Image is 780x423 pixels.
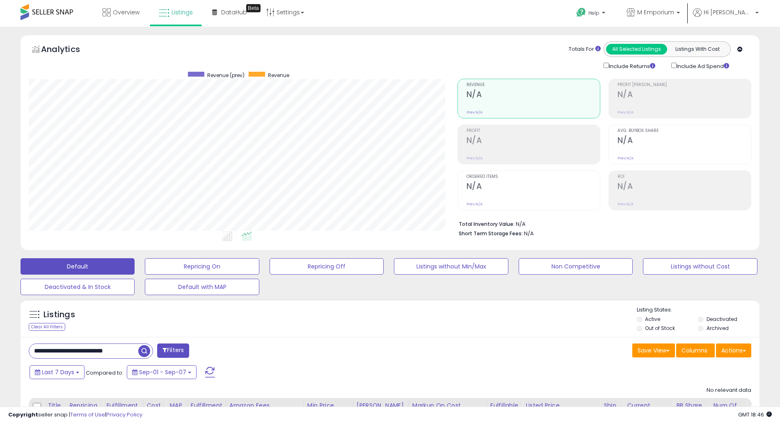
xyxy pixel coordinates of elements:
[70,411,105,418] a: Terms of Use
[357,401,405,410] div: [PERSON_NAME]
[127,365,197,379] button: Sep-01 - Sep-07
[41,43,96,57] h5: Analytics
[618,136,751,147] h2: N/A
[618,90,751,101] h2: N/A
[526,401,597,410] div: Listed Price
[246,4,261,12] div: Tooltip anchor
[632,343,675,357] button: Save View
[48,401,62,410] div: Title
[467,129,600,133] span: Profit
[467,175,600,179] span: Ordered Items
[637,306,759,314] p: Listing States:
[665,61,742,70] div: Include Ad Spend
[307,401,350,410] div: Min Price
[157,343,189,358] button: Filters
[645,316,660,323] label: Active
[693,8,759,27] a: Hi [PERSON_NAME]
[618,202,634,207] small: Prev: N/A
[145,258,259,275] button: Repricing On
[676,343,715,357] button: Columns
[221,8,247,16] span: DataHub
[467,83,600,87] span: Revenue
[467,90,600,101] h2: N/A
[29,323,65,331] div: Clear All Filters
[43,309,75,321] h5: Listings
[412,401,483,410] div: Markup on Cost
[618,182,751,193] h2: N/A
[597,61,665,70] div: Include Returns
[106,411,142,418] a: Privacy Policy
[713,401,743,418] div: Num of Comp.
[604,401,620,418] div: Ship Price
[637,8,674,16] span: M Emporium
[106,401,140,410] div: Fulfillment
[618,83,751,87] span: Profit [PERSON_NAME]
[576,7,586,18] i: Get Help
[459,230,523,237] b: Short Term Storage Fees:
[30,365,85,379] button: Last 7 Days
[467,182,600,193] h2: N/A
[69,401,99,410] div: Repricing
[750,401,780,418] div: Total Rev.
[738,411,772,418] span: 2025-09-15 18:46 GMT
[169,401,183,410] div: MAP
[606,44,667,55] button: All Selected Listings
[147,401,163,410] div: Cost
[519,258,633,275] button: Non Competitive
[524,230,534,237] span: N/A
[467,110,483,115] small: Prev: N/A
[569,45,601,53] div: Totals For
[229,401,300,410] div: Amazon Fees
[191,401,222,418] div: Fulfillment Cost
[467,202,483,207] small: Prev: N/A
[139,368,186,376] span: Sep-01 - Sep-07
[394,258,508,275] button: Listings without Min/Max
[645,325,675,332] label: Out of Stock
[618,110,634,115] small: Prev: N/A
[588,9,599,16] span: Help
[270,258,384,275] button: Repricing Off
[459,221,515,227] b: Total Inventory Value:
[42,368,74,376] span: Last 7 Days
[618,129,751,133] span: Avg. Buybox Share
[707,387,751,394] div: No relevant data
[667,44,728,55] button: Listings With Cost
[459,218,745,228] li: N/A
[707,316,737,323] label: Deactivated
[676,401,706,418] div: BB Share 24h.
[490,401,519,418] div: Fulfillable Quantity
[618,156,634,161] small: Prev: N/A
[643,258,757,275] button: Listings without Cost
[707,325,729,332] label: Archived
[145,279,259,295] button: Default with MAP
[627,401,669,418] div: Current Buybox Price
[716,343,751,357] button: Actions
[21,279,135,295] button: Deactivated & In Stock
[113,8,140,16] span: Overview
[207,72,245,79] span: Revenue (prev)
[21,258,135,275] button: Default
[682,346,707,355] span: Columns
[704,8,753,16] span: Hi [PERSON_NAME]
[570,1,613,27] a: Help
[467,156,483,161] small: Prev: N/A
[8,411,142,419] div: seller snap | |
[467,136,600,147] h2: N/A
[86,369,124,377] span: Compared to:
[618,175,751,179] span: ROI
[8,411,38,418] strong: Copyright
[268,72,289,79] span: Revenue
[172,8,193,16] span: Listings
